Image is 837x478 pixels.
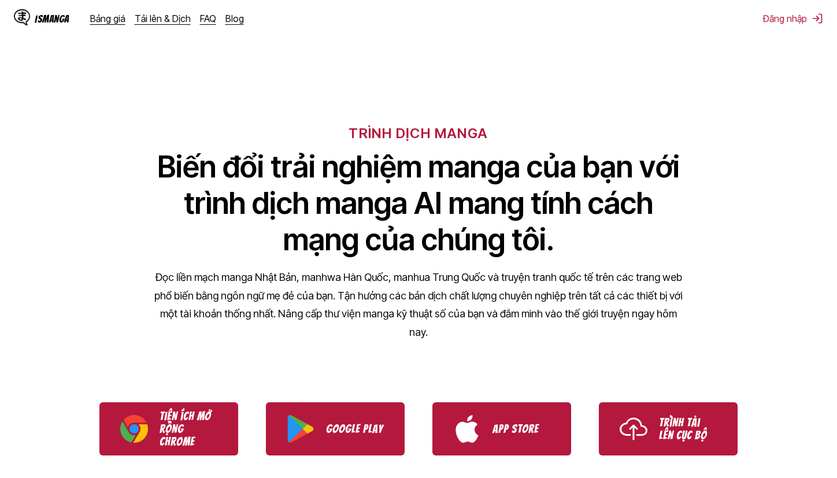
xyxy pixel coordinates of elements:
[287,415,314,443] img: Google Play logo
[160,410,217,448] p: Tiện ích mở rộng Chrome
[599,402,738,455] a: Use IsManga Local Uploader
[453,415,481,443] img: App Store logo
[620,415,647,443] img: Upload icon
[225,13,244,24] a: Blog
[763,13,823,24] button: Đăng nhập
[35,13,69,24] div: IsManga
[266,402,405,455] a: Download IsManga from Google Play
[90,13,125,24] a: Bảng giá
[99,402,238,455] a: Download IsManga Chrome Extension
[135,13,191,24] a: Tải lên & Dịch
[14,9,90,28] a: IsManga LogoIsManga
[326,423,384,435] p: Google Play
[432,402,571,455] a: Download IsManga from App Store
[153,268,684,341] p: Đọc liền mạch manga Nhật Bản, manhwa Hàn Quốc, manhua Trung Quốc và truyện tranh quốc tế trên các...
[659,416,717,442] p: Trình tải lên cục bộ
[120,415,148,443] img: Chrome logo
[492,423,550,435] p: App Store
[349,125,488,142] h6: TRÌNH DỊCH MANGA
[14,9,30,25] img: IsManga Logo
[200,13,216,24] a: FAQ
[812,13,823,24] img: Sign out
[153,149,684,258] h1: Biến đổi trải nghiệm manga của bạn với trình dịch manga AI mang tính cách mạng của chúng tôi.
